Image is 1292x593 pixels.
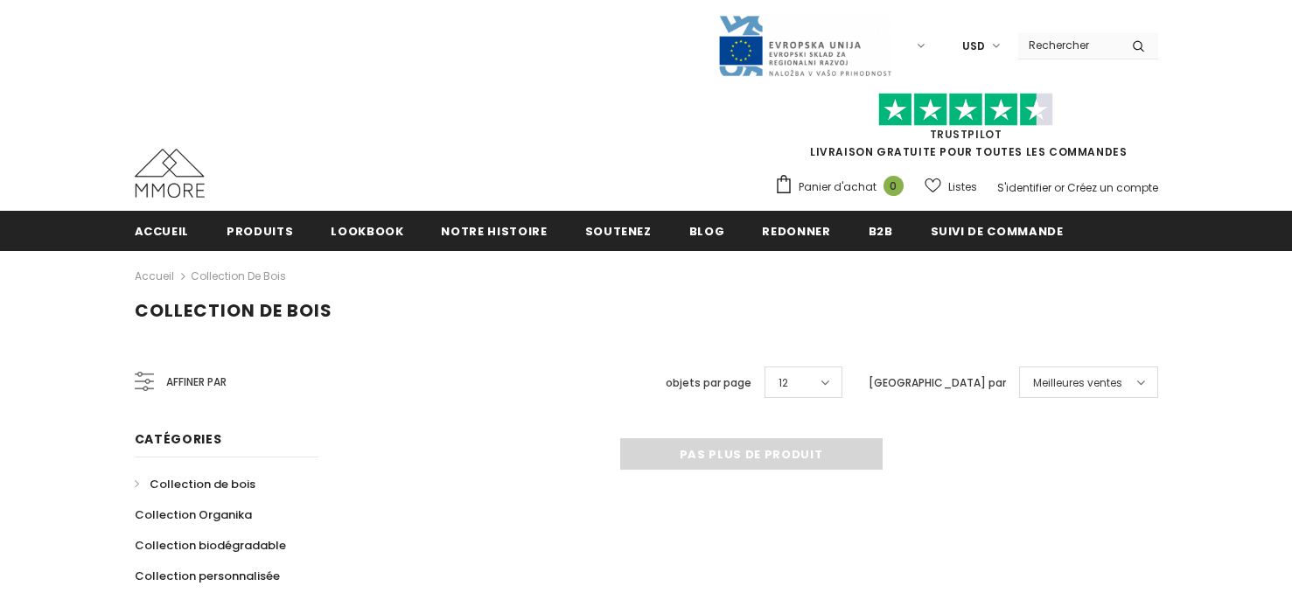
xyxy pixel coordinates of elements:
[135,506,252,523] span: Collection Organika
[1067,180,1158,195] a: Créez un compte
[717,14,892,78] img: Javni Razpis
[150,476,255,492] span: Collection de bois
[135,499,252,530] a: Collection Organika
[1033,374,1122,392] span: Meilleures ventes
[869,223,893,240] span: B2B
[717,38,892,52] a: Javni Razpis
[135,211,190,250] a: Accueil
[166,373,227,392] span: Affiner par
[227,223,293,240] span: Produits
[962,38,985,55] span: USD
[135,149,205,198] img: Cas MMORE
[869,374,1006,392] label: [GEOGRAPHIC_DATA] par
[135,568,280,584] span: Collection personnalisée
[1054,180,1065,195] span: or
[762,223,830,240] span: Redonner
[925,171,977,202] a: Listes
[883,176,904,196] span: 0
[441,223,547,240] span: Notre histoire
[931,211,1064,250] a: Suivi de commande
[135,469,255,499] a: Collection de bois
[585,223,652,240] span: soutenez
[441,211,547,250] a: Notre histoire
[227,211,293,250] a: Produits
[191,269,286,283] a: Collection de bois
[135,537,286,554] span: Collection biodégradable
[135,266,174,287] a: Accueil
[135,530,286,561] a: Collection biodégradable
[135,298,332,323] span: Collection de bois
[331,223,403,240] span: Lookbook
[762,211,830,250] a: Redonner
[135,561,280,591] a: Collection personnalisée
[666,374,751,392] label: objets par page
[799,178,876,196] span: Panier d'achat
[135,223,190,240] span: Accueil
[774,174,912,200] a: Panier d'achat 0
[931,223,1064,240] span: Suivi de commande
[689,223,725,240] span: Blog
[930,127,1002,142] a: TrustPilot
[948,178,977,196] span: Listes
[878,93,1053,127] img: Faites confiance aux étoiles pilotes
[997,180,1051,195] a: S'identifier
[331,211,403,250] a: Lookbook
[585,211,652,250] a: soutenez
[689,211,725,250] a: Blog
[774,101,1158,159] span: LIVRAISON GRATUITE POUR TOUTES LES COMMANDES
[779,374,788,392] span: 12
[135,430,222,448] span: Catégories
[869,211,893,250] a: B2B
[1018,32,1119,58] input: Search Site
